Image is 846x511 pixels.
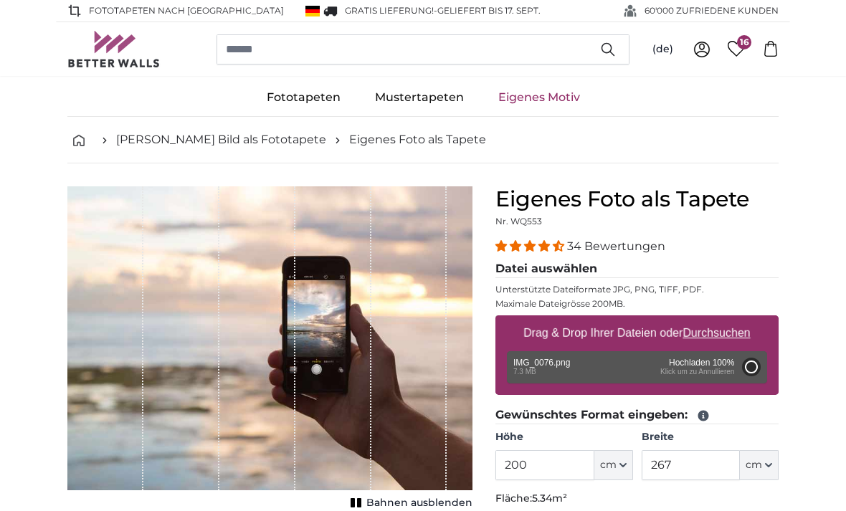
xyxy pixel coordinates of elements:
p: Unterstützte Dateiformate JPG, PNG, TIFF, PDF. [495,284,779,295]
span: 16 [737,35,751,49]
a: Fototapeten [249,79,358,116]
span: Geliefert bis 17. Sept. [437,5,541,16]
label: Breite [642,430,779,444]
span: Bahnen ausblenden [366,496,472,510]
p: Maximale Dateigrösse 200MB. [495,298,779,310]
span: Fototapeten nach [GEOGRAPHIC_DATA] [89,4,284,17]
a: Mustertapeten [358,79,481,116]
span: 4.32 stars [495,239,567,253]
span: - [434,5,541,16]
legend: Datei auswählen [495,260,779,278]
a: Eigenes Motiv [481,79,597,116]
h1: Eigenes Foto als Tapete [495,186,779,212]
img: Deutschland [305,6,320,16]
legend: Gewünschtes Format eingeben: [495,406,779,424]
p: Fläche: [495,492,779,506]
label: Drag & Drop Ihrer Dateien oder [518,319,756,348]
span: 60'000 ZUFRIEDENE KUNDEN [645,4,779,17]
button: (de) [641,37,685,62]
u: Durchsuchen [683,327,751,339]
a: [PERSON_NAME] Bild als Fototapete [116,131,326,148]
label: Höhe [495,430,632,444]
span: cm [746,458,762,472]
span: Nr. WQ553 [495,216,542,226]
span: 34 Bewertungen [567,239,665,253]
span: cm [600,458,617,472]
span: 5.34m² [532,492,567,505]
nav: breadcrumbs [67,117,779,163]
span: GRATIS Lieferung! [345,5,434,16]
button: cm [740,450,779,480]
button: cm [594,450,633,480]
a: Eigenes Foto als Tapete [349,131,486,148]
img: Betterwalls [67,31,161,67]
